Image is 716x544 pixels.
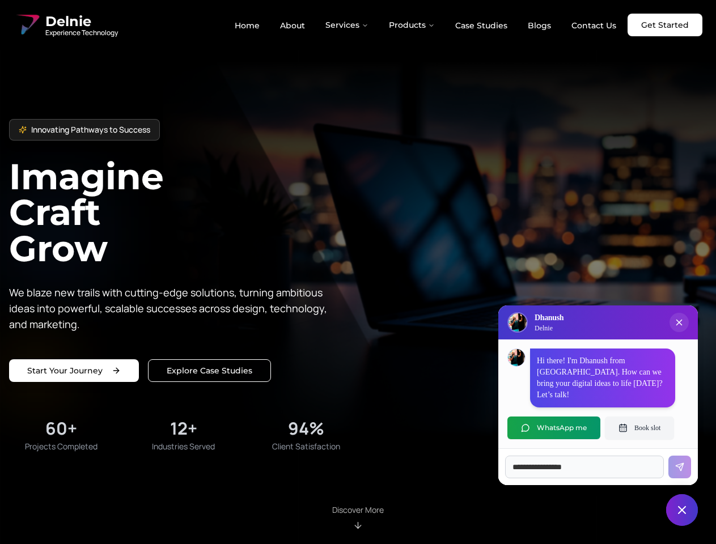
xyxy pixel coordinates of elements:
a: About [271,16,314,35]
a: Explore our solutions [148,359,271,382]
div: 12+ [170,418,197,439]
div: 94% [288,418,324,439]
div: Scroll to About section [332,504,384,530]
nav: Main [226,14,625,36]
a: Case Studies [446,16,516,35]
a: Start your project with us [9,359,139,382]
span: Industries Served [152,441,215,452]
img: Delnie Logo [509,313,527,331]
h3: Dhanush [535,312,564,324]
button: WhatsApp me [507,416,600,439]
button: Close chat popup [670,313,689,332]
div: 60+ [45,418,77,439]
span: Delnie [45,12,118,31]
img: Delnie Logo [14,11,41,39]
span: Innovating Pathways to Success [31,124,150,135]
a: Contact Us [562,16,625,35]
span: Projects Completed [25,441,98,452]
a: Home [226,16,269,35]
img: Dhanush [508,349,525,366]
h1: Imagine Craft Grow [9,159,358,266]
a: Blogs [519,16,560,35]
button: Book slot [605,416,674,439]
button: Services [316,14,378,36]
p: Discover More [332,504,384,516]
button: Products [380,14,444,36]
p: We blaze new trails with cutting-edge solutions, turning ambitious ideas into powerful, scalable ... [9,284,336,332]
p: Hi there! I'm Dhanush from [GEOGRAPHIC_DATA]. How can we bring your digital ideas to life [DATE]?... [537,355,668,401]
p: Delnie [535,324,564,333]
span: Experience Technology [45,28,118,37]
a: Delnie Logo Full [14,11,118,39]
a: Get Started [628,14,702,36]
button: Close chat [666,494,698,526]
span: Client Satisfaction [272,441,340,452]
